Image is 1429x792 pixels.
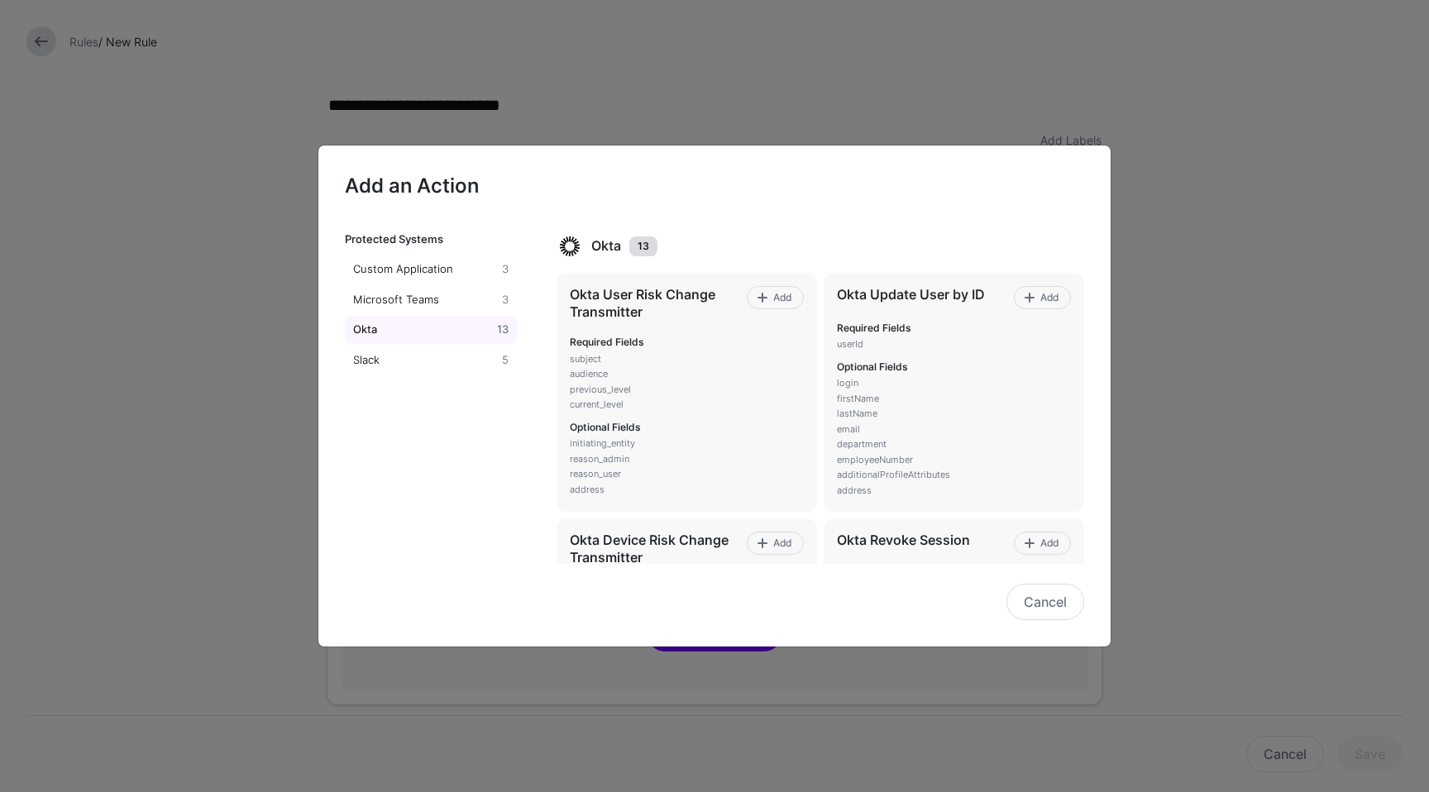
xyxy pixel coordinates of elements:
[837,532,1007,549] h4: Okta Revoke Session
[570,383,804,397] p: previous_level
[557,233,583,260] img: svg+xml;base64,PHN2ZyB3aWR0aD0iNjQiIGhlaWdodD0iNjQiIHZpZXdCb3g9IjAgMCA2NCA2NCIgZmlsbD0ibm9uZSIgeG...
[837,468,1071,482] p: additionalProfileAttributes
[837,453,1071,467] p: employeeNumber
[771,290,793,305] span: Add
[837,286,1007,303] h4: Okta Update User by ID
[837,437,1071,451] p: department
[350,261,499,278] div: Custom Application
[494,322,512,338] div: 13
[570,286,740,321] h4: Okta User Risk Change Transmitter
[771,536,793,551] span: Add
[837,322,1071,334] h6: Required Fields
[345,233,517,246] h3: Protected Systems
[837,484,1071,498] p: address
[837,361,1071,373] h6: Optional Fields
[1006,584,1084,620] button: Cancel
[629,236,657,256] small: 13
[499,352,512,369] div: 5
[837,337,1071,351] p: userId
[570,422,804,433] h6: Optional Fields
[570,452,804,466] p: reason_admin
[837,422,1071,437] p: email
[570,483,804,497] p: address
[591,238,621,254] h3: Okta
[570,336,804,348] h6: Required Fields
[1039,290,1061,305] span: Add
[570,352,804,366] p: subject
[350,322,494,338] div: Okta
[345,172,1084,200] h2: Add an Action
[570,367,804,381] p: audience
[837,376,1071,390] p: login
[350,292,499,308] div: Microsoft Teams
[1039,536,1061,551] span: Add
[837,407,1071,421] p: lastName
[570,398,804,412] p: current_level
[570,467,804,481] p: reason_user
[350,352,499,369] div: Slack
[499,292,512,308] div: 3
[570,437,804,451] p: initiating_entity
[499,261,512,278] div: 3
[570,532,740,566] h4: Okta Device Risk Change Transmitter
[837,392,1071,406] p: firstName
